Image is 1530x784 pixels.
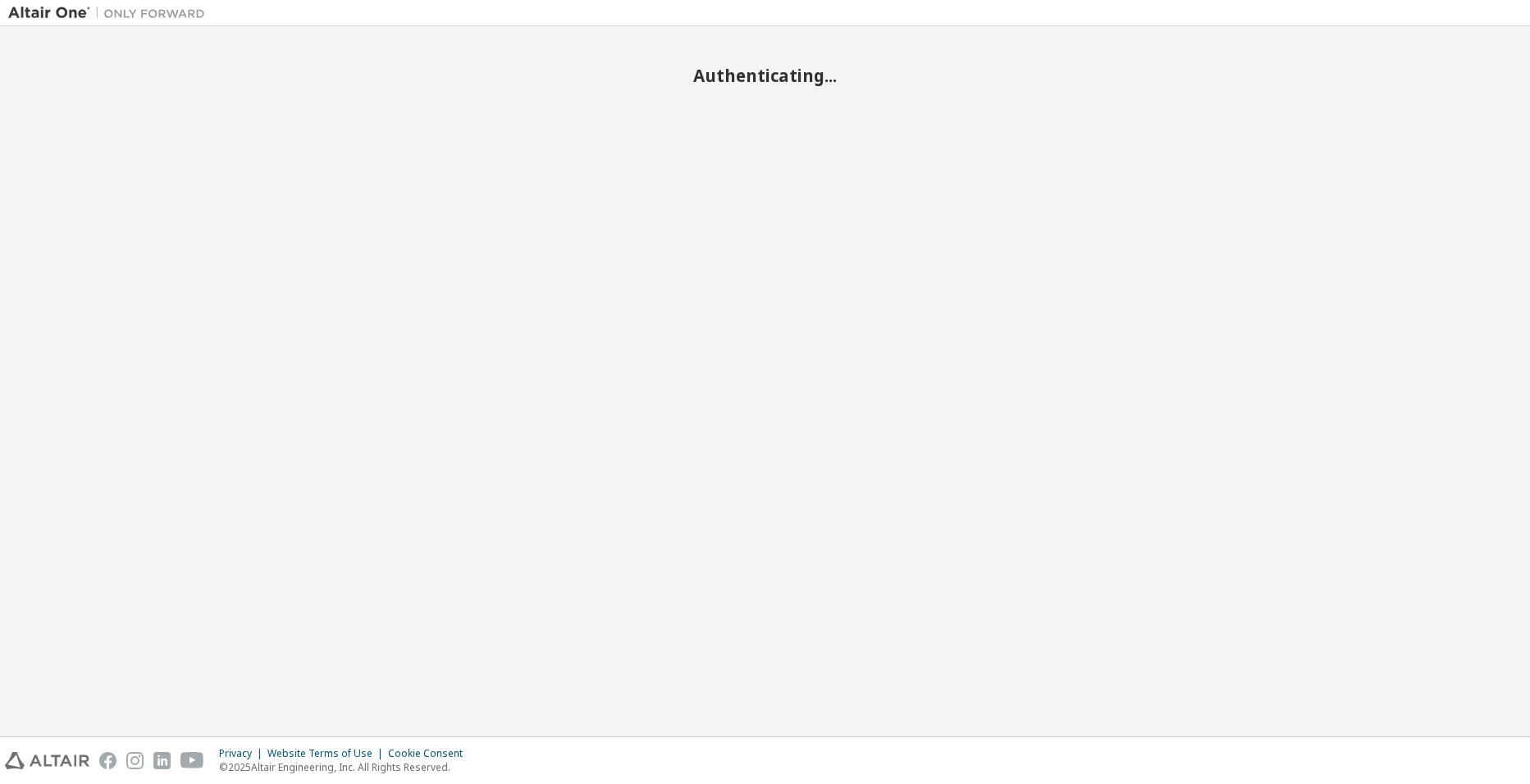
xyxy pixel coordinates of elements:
[5,752,89,769] img: altair_logo.svg
[8,5,213,21] img: Altair One
[99,752,116,769] img: facebook.svg
[219,747,267,760] div: Privacy
[153,752,171,769] img: linkedin.svg
[126,752,144,769] img: instagram.svg
[219,760,473,774] p: © 2025 Altair Engineering, Inc. All Rights Reserved.
[388,747,473,760] div: Cookie Consent
[267,747,388,760] div: Website Terms of Use
[180,752,204,769] img: youtube.svg
[8,65,1522,86] h2: Authenticating...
